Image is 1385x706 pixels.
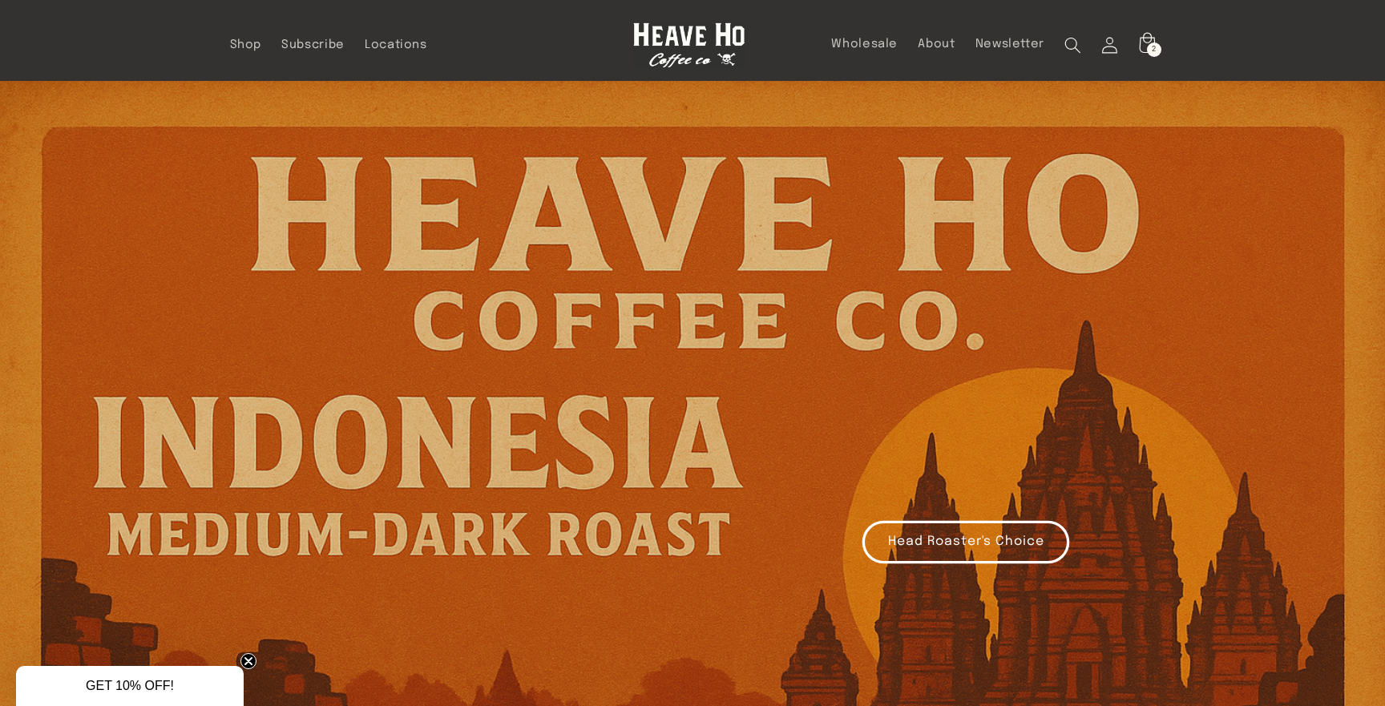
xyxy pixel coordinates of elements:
span: Locations [365,38,427,53]
span: Subscribe [281,38,345,53]
span: About [918,37,955,52]
span: Newsletter [975,37,1044,52]
a: About [908,26,965,62]
a: Shop [220,27,272,63]
a: Newsletter [965,26,1055,62]
img: Heave Ho Coffee Co [633,22,745,68]
a: Subscribe [272,27,355,63]
a: Head Roaster's Choice [862,521,1069,563]
div: GET 10% OFF!Close teaser [16,666,244,706]
button: Close teaser [240,653,256,669]
a: Wholesale [822,26,908,62]
span: 2 [1152,42,1157,57]
span: Wholesale [831,37,898,52]
summary: Search [1055,26,1092,63]
span: Shop [230,38,262,53]
span: GET 10% OFF! [86,679,174,692]
a: Locations [354,27,437,63]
